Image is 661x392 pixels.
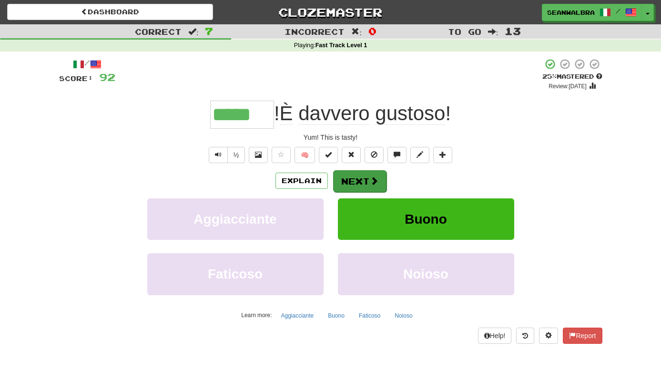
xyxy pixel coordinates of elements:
span: seanwalbra [547,8,595,17]
span: 13 [505,25,521,37]
button: Help! [478,328,512,344]
button: Next [333,170,386,192]
small: Learn more: [241,312,272,319]
span: Incorrect [285,27,345,36]
button: Favorite sentence (alt+f) [272,147,291,163]
button: Noioso [389,309,417,323]
button: Buono [338,198,514,240]
span: Buono [405,212,447,227]
span: / [616,8,620,14]
span: : [488,28,498,36]
button: Explain [275,173,328,189]
button: Discuss sentence (alt+u) [387,147,407,163]
span: 25 % [542,72,557,80]
button: Aggiacciante [275,309,319,323]
div: / [59,58,115,70]
div: Text-to-speech controls [207,147,245,163]
button: ½ [227,147,245,163]
button: 🧠 [295,147,315,163]
button: Reset to 0% Mastered (alt+r) [342,147,361,163]
button: Faticoso [147,253,324,295]
small: Review: [DATE] [549,83,587,90]
span: To go [448,27,481,36]
strong: Fast Track Level 1 [315,42,367,49]
span: 0 [368,25,376,37]
span: Correct [135,27,182,36]
span: davvero [298,102,369,125]
span: Noioso [403,267,448,281]
button: Play sentence audio (ctl+space) [209,147,228,163]
button: Report [563,328,602,344]
span: Score: [59,74,93,83]
button: Add to collection (alt+a) [433,147,452,163]
a: Dashboard [7,4,213,20]
div: Mastered [542,72,602,81]
span: È [280,102,293,125]
button: Set this sentence to 100% Mastered (alt+m) [319,147,338,163]
button: Buono [323,309,350,323]
button: Aggiacciante [147,198,324,240]
span: : [188,28,199,36]
button: Faticoso [354,309,386,323]
span: Faticoso [208,267,263,281]
a: seanwalbra / [542,4,642,21]
button: Ignore sentence (alt+i) [365,147,384,163]
span: 7 [205,25,213,37]
span: Aggiacciante [193,212,276,227]
button: Round history (alt+y) [516,328,534,344]
span: ! ! [274,102,451,125]
button: Noioso [338,253,514,295]
span: : [351,28,362,36]
button: Show image (alt+x) [249,147,268,163]
span: 92 [99,71,115,83]
span: gustoso [375,102,445,125]
button: Edit sentence (alt+d) [410,147,429,163]
a: Clozemaster [227,4,433,21]
div: Yum! This is tasty! [59,133,602,142]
